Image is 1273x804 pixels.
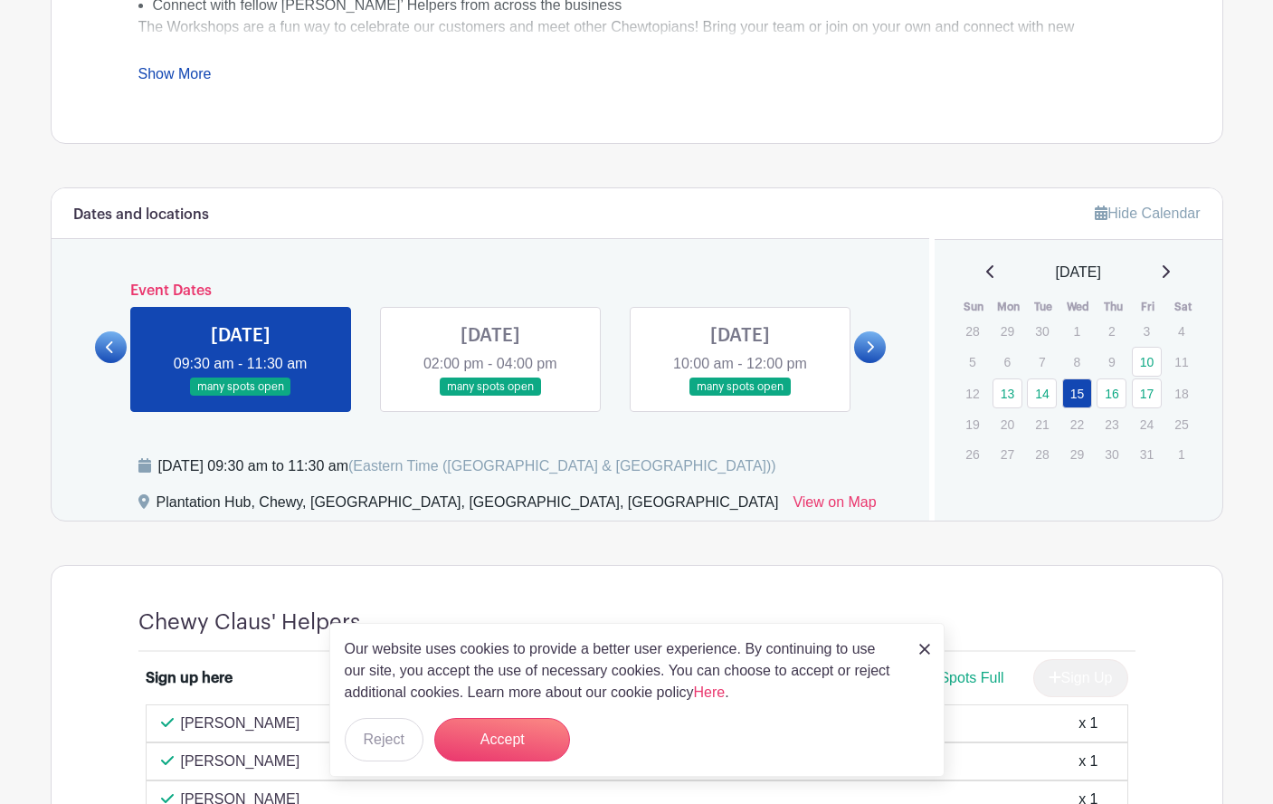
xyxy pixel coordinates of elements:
p: Our website uses cookies to provide a better user experience. By continuing to use our site, you ... [345,638,900,703]
a: View on Map [793,492,876,521]
p: 7 [1027,348,1057,376]
th: Sat [1165,298,1201,316]
span: Spots Full [939,670,1003,685]
a: 13 [993,378,1022,408]
div: x 1 [1078,713,1097,734]
p: 28 [1027,440,1057,468]
a: 14 [1027,378,1057,408]
p: 31 [1132,440,1162,468]
p: 8 [1062,348,1092,376]
p: 22 [1062,410,1092,438]
button: Reject [345,718,423,761]
th: Mon [992,298,1027,316]
p: 25 [1166,410,1196,438]
h4: Chewy Claus' Helpers [138,609,361,636]
a: 10 [1132,347,1162,377]
p: 28 [957,317,987,345]
p: 30 [1097,440,1126,468]
p: 4 [1166,317,1196,345]
div: Sign up here [146,667,233,689]
p: 20 [993,410,1022,438]
p: 30 [1027,317,1057,345]
p: 1 [1062,317,1092,345]
p: 9 [1097,348,1126,376]
p: [PERSON_NAME] [181,713,300,734]
h6: Dates and locations [73,206,209,224]
th: Sun [956,298,992,316]
a: 16 [1097,378,1126,408]
span: (Eastern Time ([GEOGRAPHIC_DATA] & [GEOGRAPHIC_DATA])) [348,458,776,474]
th: Wed [1061,298,1097,316]
th: Tue [1026,298,1061,316]
img: close_button-5f87c8562297e5c2d7936805f587ecaba9071eb48480494691a3f1689db116b3.svg [919,644,930,655]
a: Show More [138,66,212,89]
p: 11 [1166,348,1196,376]
div: The Workshops are a fun way to celebrate our customers and meet other Chewtopians! Bring your tea... [138,16,1135,168]
button: Accept [434,718,570,761]
p: 24 [1132,410,1162,438]
p: 19 [957,410,987,438]
a: Here [694,684,726,700]
p: 12 [957,379,987,407]
p: 26 [957,440,987,468]
p: 1 [1166,440,1196,468]
div: x 1 [1078,751,1097,772]
p: 21 [1027,410,1057,438]
th: Thu [1096,298,1131,316]
p: 18 [1166,379,1196,407]
a: 17 [1132,378,1162,408]
a: Hide Calendar [1095,206,1200,221]
h6: Event Dates [127,282,855,300]
p: 27 [993,440,1022,468]
a: 15 [1062,378,1092,408]
div: Plantation Hub, Chewy, [GEOGRAPHIC_DATA], [GEOGRAPHIC_DATA], [GEOGRAPHIC_DATA] [157,492,779,521]
p: 29 [1062,440,1092,468]
th: Fri [1131,298,1166,316]
p: 2 [1097,317,1126,345]
p: 5 [957,348,987,376]
p: 29 [993,317,1022,345]
p: 3 [1132,317,1162,345]
p: [PERSON_NAME] [181,751,300,772]
p: 6 [993,348,1022,376]
p: 23 [1097,410,1126,438]
span: [DATE] [1056,262,1101,283]
div: [DATE] 09:30 am to 11:30 am [158,455,776,477]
